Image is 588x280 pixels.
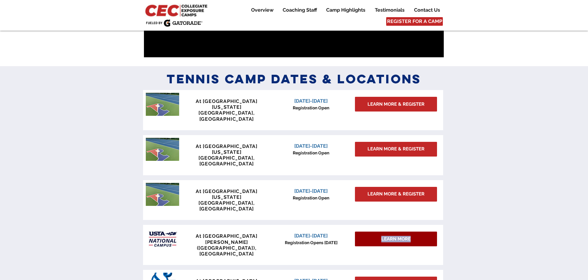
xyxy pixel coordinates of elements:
[409,6,444,14] a: Contact Us
[196,98,258,110] span: At [GEOGRAPHIC_DATA][US_STATE]
[247,6,278,14] a: Overview
[248,6,277,14] p: Overview
[285,240,337,245] span: Registration Opens [DATE]
[167,71,421,87] span: Tennis Camp Dates & Locations
[367,191,424,197] span: LEARN MORE & REGISTER
[198,200,254,212] span: [GEOGRAPHIC_DATA], [GEOGRAPHIC_DATA]
[293,150,329,155] span: Registration Open
[367,146,424,152] span: LEARN MORE & REGISTER
[197,239,257,257] span: [PERSON_NAME] ([GEOGRAPHIC_DATA]), [GEOGRAPHIC_DATA]
[196,188,258,200] span: At [GEOGRAPHIC_DATA][US_STATE]
[323,6,368,14] p: Camp Highlights
[381,236,411,242] span: LEARN MORE
[198,110,254,122] span: [GEOGRAPHIC_DATA], [GEOGRAPHIC_DATA]
[294,143,328,149] span: [DATE]-[DATE]
[355,142,437,157] a: LEARN MORE & REGISTER
[322,6,370,14] a: Camp Highlights
[411,6,443,14] p: Contact Us
[146,228,179,251] img: USTA Campus image_edited.jpg
[387,18,442,25] span: REGISTER FOR A CAMP
[386,17,443,26] a: REGISTER FOR A CAMP
[294,98,328,104] span: [DATE]-[DATE]
[242,6,444,14] nav: Site
[196,233,258,239] span: At [GEOGRAPHIC_DATA]
[372,6,408,14] p: Testimonials
[355,232,437,246] div: LEARN MORE
[293,195,329,200] span: Registration Open
[144,3,210,17] img: CEC Logo Primary_edited.jpg
[146,93,179,116] img: penn tennis courts with logo.jpeg
[278,6,321,14] a: Coaching Staff
[294,233,328,239] span: [DATE]-[DATE]
[367,101,424,108] span: LEARN MORE & REGISTER
[146,138,179,161] img: penn tennis courts with logo.jpeg
[355,187,437,202] a: LEARN MORE & REGISTER
[196,143,258,155] span: At [GEOGRAPHIC_DATA][US_STATE]
[355,97,437,112] a: LEARN MORE & REGISTER
[146,183,179,206] img: penn tennis courts with logo.jpeg
[280,6,320,14] p: Coaching Staff
[198,155,254,167] span: [GEOGRAPHIC_DATA], [GEOGRAPHIC_DATA]
[293,105,329,110] span: Registration Open
[294,188,328,194] span: [DATE]-[DATE]
[370,6,409,14] a: Testimonials
[146,19,202,27] img: Fueled by Gatorade.png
